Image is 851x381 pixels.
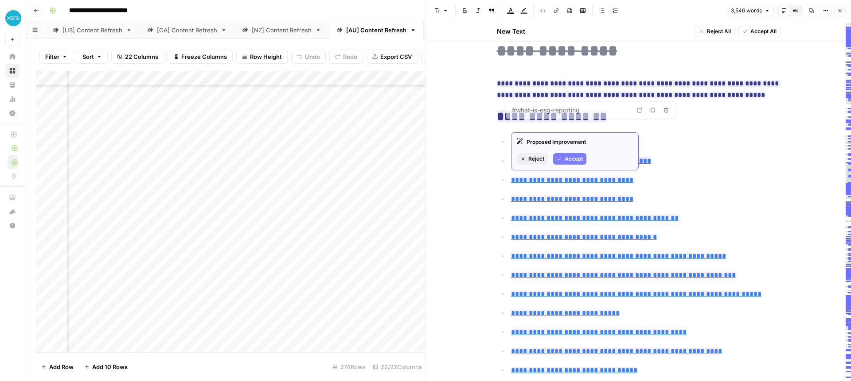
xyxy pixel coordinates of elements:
[92,362,128,371] span: Add 10 Rows
[5,204,20,219] button: What's new?
[82,52,94,61] span: Sort
[329,50,363,64] button: Redo
[36,360,79,374] button: Add Row
[140,21,234,39] a: [CA] Content Refresh
[695,26,735,37] button: Reject All
[45,52,59,61] span: Filter
[5,10,21,26] img: XeroOps Logo
[5,92,20,106] a: Usage
[79,360,133,374] button: Add 10 Rows
[497,27,525,36] h2: New Text
[5,64,20,78] a: Browse
[234,21,329,39] a: [NZ] Content Refresh
[157,26,217,35] div: [CA] Content Refresh
[380,52,412,61] span: Export CSV
[181,52,227,61] span: Freeze Columns
[168,50,233,64] button: Freeze Columns
[305,52,320,61] span: Undo
[5,219,20,233] button: Help + Support
[738,26,781,37] button: Accept All
[750,27,777,35] span: Accept All
[731,7,762,15] span: 3,546 words
[236,50,288,64] button: Row Height
[369,360,425,374] div: 22/22 Columns
[343,52,357,61] span: Redo
[250,52,282,61] span: Row Height
[5,7,20,29] button: Workspace: XeroOps
[45,21,140,39] a: [US] Content Refresh
[329,360,369,374] div: 274 Rows
[367,50,418,64] button: Export CSV
[252,26,312,35] div: [NZ] Content Refresh
[5,78,20,92] a: Your Data
[707,27,731,35] span: Reject All
[5,50,20,64] a: Home
[727,5,774,16] button: 3,546 words
[39,50,73,64] button: Filter
[346,26,406,35] div: [AU] Content Refresh
[291,50,326,64] button: Undo
[5,190,20,204] a: AirOps Academy
[62,26,122,35] div: [US] Content Refresh
[329,21,424,39] a: [AU] Content Refresh
[6,205,19,218] div: What's new?
[5,106,20,120] a: Settings
[49,362,74,371] span: Add Row
[111,50,164,64] button: 22 Columns
[125,52,158,61] span: 22 Columns
[77,50,108,64] button: Sort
